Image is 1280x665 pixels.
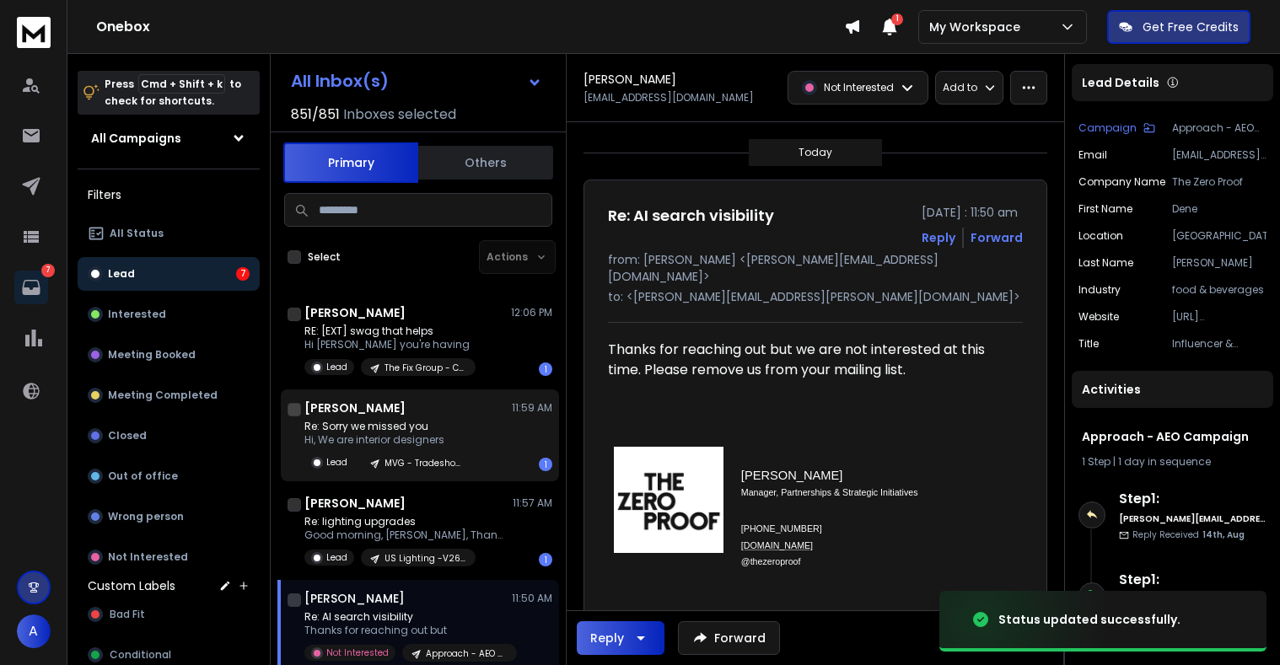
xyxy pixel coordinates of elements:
h1: [PERSON_NAME] [304,304,406,321]
p: Approach - AEO Campaign [1172,121,1267,135]
p: Lead [326,361,347,373]
p: [URL][DOMAIN_NAME] [1172,310,1267,324]
h1: [PERSON_NAME] [304,590,405,607]
button: Forward [678,621,780,655]
button: Wrong person [78,500,260,534]
span: Bad Fit [110,608,145,621]
p: 11:59 AM [512,401,552,415]
h1: [PERSON_NAME] [304,495,406,512]
h1: All Inbox(s) [291,72,389,89]
button: Campaign [1078,121,1155,135]
p: RE: [EXT] swag that helps [304,324,476,338]
span: Cmd + Shift + k [138,74,225,94]
div: | [1082,455,1263,469]
img: logo [17,17,51,48]
button: All Campaigns [78,121,260,155]
label: Select [308,250,341,264]
span: [DOMAIN_NAME] [741,540,813,550]
p: The Zero Proof [1172,175,1267,189]
p: Website [1078,310,1119,324]
h1: Re: AI search visibility [608,204,774,228]
img: AD_4nXcT1NnOW0jVX1EG9IPtNrA22Ihfl7FlNKiHbmrn7a-fwC2KvIeTwjiDh4P1Ox79t8Ril3-TBElSCKPrR1ifF47C20qO3... [614,447,723,556]
button: Meeting Completed [78,378,260,412]
span: 1 Step [1082,454,1111,469]
p: Hi, We are interior designers [304,433,476,447]
p: Re: Sorry we missed you [304,420,476,433]
p: industry [1078,283,1121,297]
p: Today [799,146,832,159]
h1: All Campaigns [91,130,181,147]
button: Reply [577,621,664,655]
button: Lead7 [78,257,260,291]
span: Manager, Partnerships & Strategic Initiatives [741,487,918,497]
p: Lead [108,267,135,281]
div: 7 [236,267,250,281]
p: 7 [41,264,55,277]
a: 7 [14,271,48,304]
h1: [PERSON_NAME] [304,400,406,416]
p: Not Interested [326,646,389,659]
p: Not Interested [108,550,188,564]
button: Closed [78,419,260,453]
span: 851 / 851 [291,105,340,125]
p: Dene [1172,202,1267,216]
p: Re: lighting upgrades [304,515,507,528]
h6: [PERSON_NAME][EMAIL_ADDRESS][PERSON_NAME][DOMAIN_NAME] [1119,512,1267,525]
h1: Onebox [96,17,844,37]
p: Influencer & Partnerships Manager [1172,337,1267,351]
p: Get Free Credits [1143,19,1239,35]
div: Status updated successfully. [998,611,1181,628]
p: Re: AI search visibility [304,610,507,624]
div: Reply [590,630,624,646]
p: from: [PERSON_NAME] <[PERSON_NAME][EMAIL_ADDRESS][DOMAIN_NAME]> [608,251,1023,285]
span: [PHONE_NUMBER] [741,523,822,534]
p: Lead [326,551,347,564]
span: 1 [891,13,903,25]
button: Bad Fit [78,598,260,631]
p: Press to check for shortcuts. [105,76,241,110]
p: MVG - Tradeshow - ATL Build Expo No Booth Contact Followup [385,457,465,469]
button: Meeting Booked [78,338,260,372]
span: 14th, Aug [1202,528,1245,541]
p: Wrong person [108,510,184,523]
span: [PERSON_NAME] [741,469,843,482]
h6: Step 1 : [1119,489,1267,509]
p: [EMAIL_ADDRESS][DOMAIN_NAME] [584,91,754,105]
p: Good morning, [PERSON_NAME], Thank you [304,528,507,542]
h1: [PERSON_NAME] [584,71,676,88]
p: 11:50 AM [512,592,552,605]
div: Thanks for reaching out but we are not interested at this time. Please remove us from your mailin... [608,340,1009,380]
p: The Fix Group - C7V2 Sales Titles [385,362,465,374]
p: Campaign [1078,121,1137,135]
button: Not Interested [78,540,260,574]
p: Email [1078,148,1107,162]
p: Meeting Booked [108,348,196,362]
p: Approach - AEO Campaign [426,647,507,660]
p: Closed [108,429,147,442]
button: A [17,614,51,648]
h1: Approach - AEO Campaign [1082,428,1263,445]
p: Out of office [108,469,178,483]
button: Get Free Credits [1107,10,1250,44]
p: Lead [326,456,347,469]
p: Company Name [1078,175,1165,189]
p: Interested [108,308,166,321]
h6: Step 1 : [1119,570,1267,590]
p: First Name [1078,202,1132,216]
button: Primary [283,142,418,183]
p: Add to [943,81,977,94]
p: Meeting Completed [108,389,218,402]
p: Title [1078,337,1099,351]
p: [GEOGRAPHIC_DATA] [1172,229,1267,243]
p: food & beverages [1172,283,1267,297]
p: Last Name [1078,256,1133,270]
p: [EMAIL_ADDRESS][DOMAIN_NAME] [1172,148,1267,162]
a: [DOMAIN_NAME] [741,534,813,554]
p: 11:57 AM [513,496,552,510]
div: 1 [539,458,552,471]
p: Lead Details [1082,74,1159,91]
p: All Status [110,227,164,240]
